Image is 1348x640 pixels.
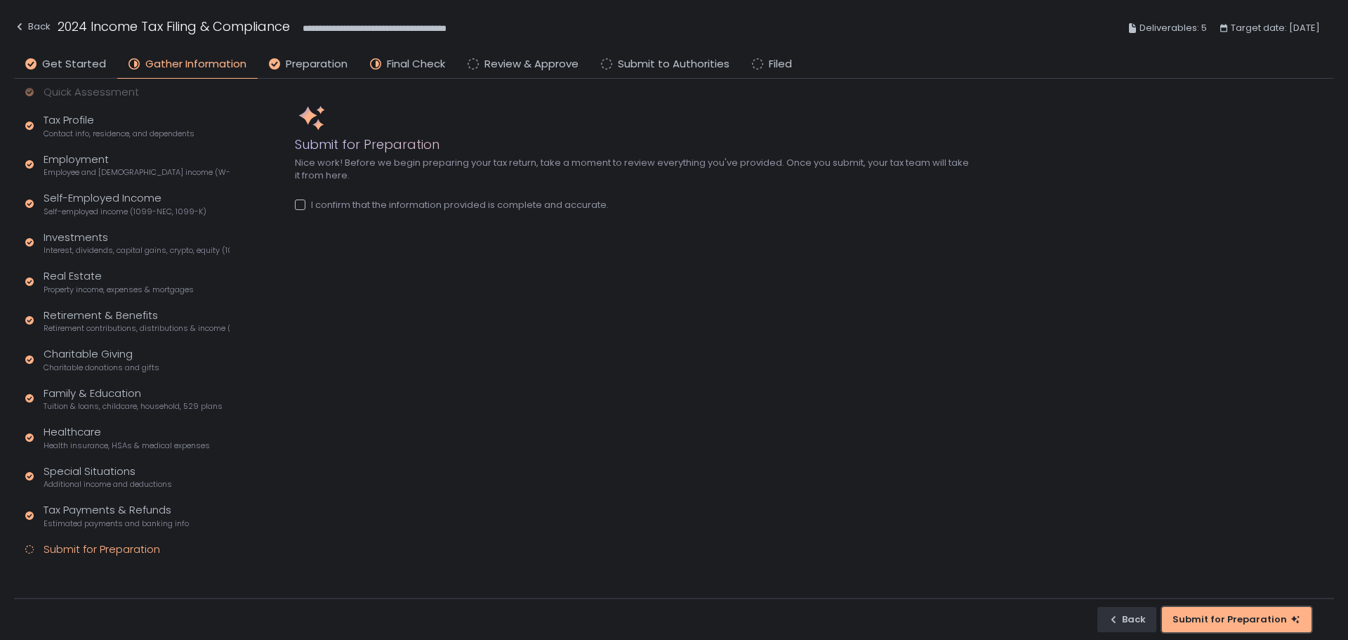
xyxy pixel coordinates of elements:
span: Contact info, residence, and dependents [44,129,194,139]
div: Back [14,18,51,35]
span: Charitable donations and gifts [44,363,159,373]
div: Real Estate [44,268,194,295]
span: Employee and [DEMOGRAPHIC_DATA] income (W-2s) [44,167,230,178]
span: Interest, dividends, capital gains, crypto, equity (1099s, K-1s) [44,245,230,256]
div: Tax Payments & Refunds [44,502,189,529]
span: Get Started [42,56,106,72]
span: Property income, expenses & mortgages [44,285,194,295]
div: Investments [44,230,230,256]
div: Back [1108,613,1146,626]
div: Healthcare [44,424,210,451]
span: Tuition & loans, childcare, household, 529 plans [44,401,223,412]
button: Back [1097,607,1156,632]
span: Review & Approve [484,56,579,72]
span: Target date: [DATE] [1231,20,1320,37]
span: Estimated payments and banking info [44,518,189,529]
span: Additional income and deductions [44,479,172,490]
div: Self-Employed Income [44,190,206,217]
div: Special Situations [44,464,172,490]
span: Health insurance, HSAs & medical expenses [44,440,210,451]
div: Submit for Preparation [1172,613,1301,626]
div: Nice work! Before we begin preparing your tax return, take a moment to review everything you've p... [295,157,969,182]
div: Employment [44,152,230,178]
div: Retirement & Benefits [44,308,230,334]
span: Retirement contributions, distributions & income (1099-R, 5498) [44,323,230,334]
h1: Submit for Preparation [295,135,969,154]
span: Preparation [286,56,348,72]
span: Filed [769,56,792,72]
div: Tax Profile [44,112,194,139]
span: Self-employed income (1099-NEC, 1099-K) [44,207,206,217]
div: Quick Assessment [44,84,139,100]
div: Submit for Preparation [44,542,160,558]
span: Final Check [387,56,445,72]
span: Gather Information [145,56,246,72]
h1: 2024 Income Tax Filing & Compliance [58,17,290,36]
div: Charitable Giving [44,346,159,373]
span: Deliverables: 5 [1139,20,1207,37]
div: Family & Education [44,386,223,412]
button: Back [14,17,51,40]
button: Submit for Preparation [1162,607,1311,632]
span: Submit to Authorities [618,56,729,72]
